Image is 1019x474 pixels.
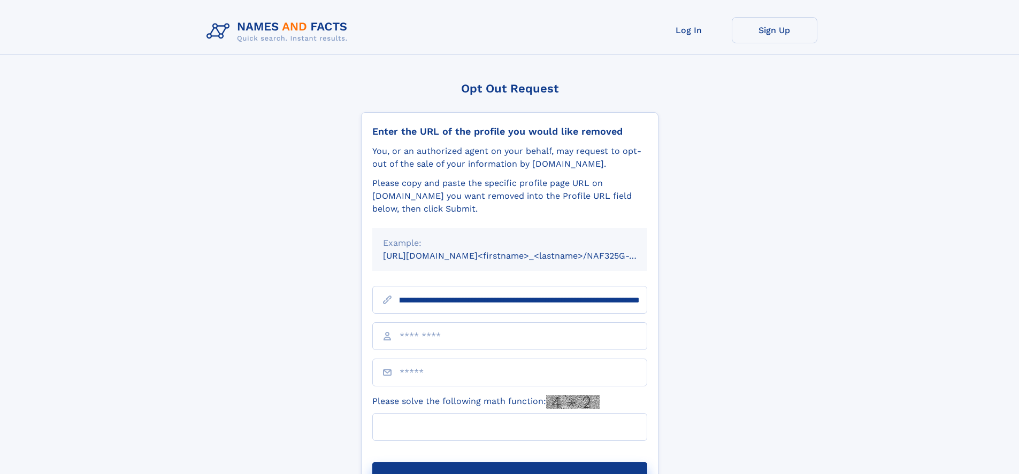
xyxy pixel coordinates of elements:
[383,237,637,250] div: Example:
[383,251,668,261] small: [URL][DOMAIN_NAME]<firstname>_<lastname>/NAF325G-xxxxxxxx
[202,17,356,46] img: Logo Names and Facts
[372,126,647,137] div: Enter the URL of the profile you would like removed
[361,82,658,95] div: Opt Out Request
[732,17,817,43] a: Sign Up
[372,395,600,409] label: Please solve the following math function:
[372,145,647,170] div: You, or an authorized agent on your behalf, may request to opt-out of the sale of your informatio...
[646,17,732,43] a: Log In
[372,177,647,215] div: Please copy and paste the specific profile page URL on [DOMAIN_NAME] you want removed into the Pr...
